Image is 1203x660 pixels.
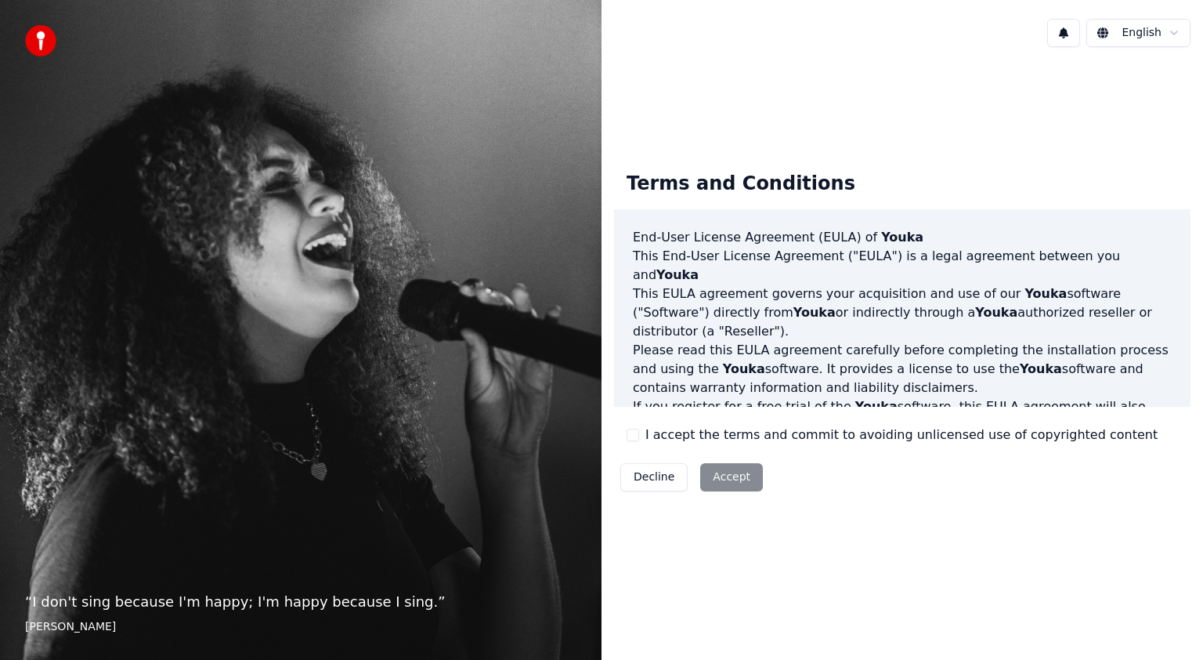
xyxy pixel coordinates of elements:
[1024,286,1067,301] span: Youka
[881,230,923,245] span: Youka
[1020,361,1062,376] span: Youka
[25,25,56,56] img: youka
[620,463,688,491] button: Decline
[633,341,1172,397] p: Please read this EULA agreement carefully before completing the installation process and using th...
[633,285,1172,341] p: This EULA agreement governs your acquisition and use of our software ("Software") directly from o...
[645,426,1158,444] label: I accept the terms and commit to avoiding unlicensed use of copyrighted content
[793,305,836,320] span: Youka
[25,591,576,613] p: “ I don't sing because I'm happy; I'm happy because I sing. ”
[855,399,898,414] span: Youka
[25,619,576,635] footer: [PERSON_NAME]
[723,361,765,376] span: Youka
[633,247,1172,285] p: This End-User License Agreement ("EULA") is a legal agreement between you and
[656,267,699,282] span: Youka
[633,228,1172,247] h3: End-User License Agreement (EULA) of
[633,397,1172,473] p: If you register for a free trial of the software, this EULA agreement will also govern that trial...
[975,305,1017,320] span: Youka
[614,159,868,209] div: Terms and Conditions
